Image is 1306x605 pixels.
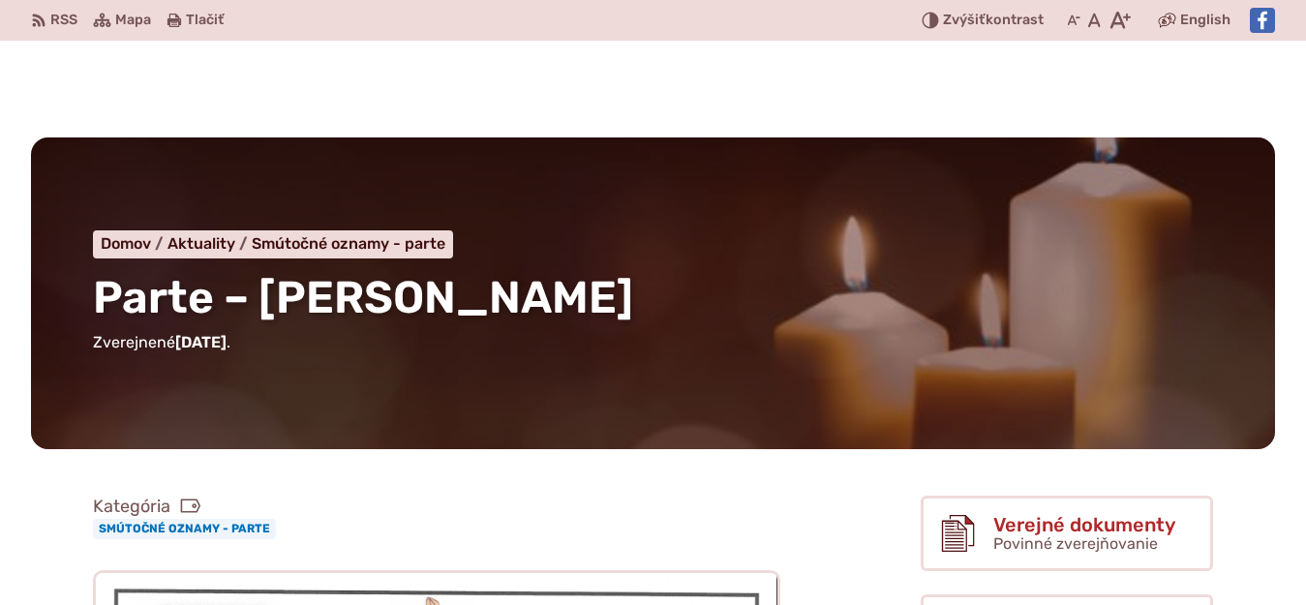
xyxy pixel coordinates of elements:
span: kontrast [943,13,1044,29]
span: English [1180,9,1230,32]
a: English [1176,9,1234,32]
span: Domov [101,234,151,253]
span: Kategória [93,496,284,518]
span: Povinné zverejňovanie [993,534,1158,553]
span: Aktuality [167,234,235,253]
span: Parte – [PERSON_NAME] [93,271,633,324]
span: Zvýšiť [943,12,986,28]
span: Mapa [115,9,151,32]
a: Verejné dokumenty Povinné zverejňovanie [921,496,1213,571]
a: Domov [101,234,167,253]
a: Smútočné oznamy - parte [93,519,276,538]
p: Zverejnené . [93,330,1213,355]
span: RSS [50,9,77,32]
span: [DATE] [175,333,227,351]
a: Smútočné oznamy - parte [252,234,445,253]
span: Verejné dokumenty [993,514,1175,535]
span: Tlačiť [186,13,224,29]
img: Prejsť na Facebook stránku [1250,8,1275,33]
a: Aktuality [167,234,252,253]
